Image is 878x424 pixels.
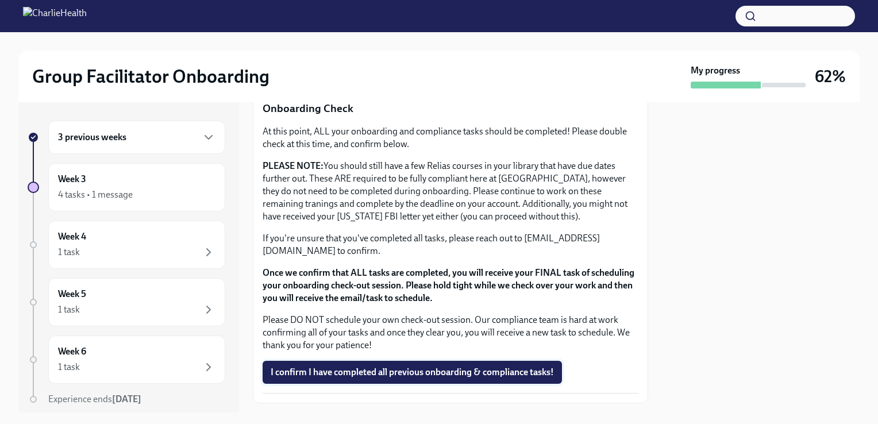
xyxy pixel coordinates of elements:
[58,361,80,373] div: 1 task
[28,163,225,211] a: Week 34 tasks • 1 message
[263,361,562,384] button: I confirm I have completed all previous onboarding & compliance tasks!
[58,345,86,358] h6: Week 6
[58,131,126,144] h6: 3 previous weeks
[263,267,634,303] strong: Once we confirm that ALL tasks are completed, you will receive your FINAL task of scheduling your...
[48,121,225,154] div: 3 previous weeks
[28,336,225,384] a: Week 61 task
[263,160,324,171] strong: PLEASE NOTE:
[28,278,225,326] a: Week 51 task
[23,7,87,25] img: CharlieHealth
[271,367,554,378] span: I confirm I have completed all previous onboarding & compliance tasks!
[691,64,740,77] strong: My progress
[263,314,638,352] p: Please DO NOT schedule your own check-out session. Our compliance team is hard at work confirming...
[58,230,86,243] h6: Week 4
[58,246,80,259] div: 1 task
[32,65,269,88] h2: Group Facilitator Onboarding
[58,303,80,316] div: 1 task
[263,101,638,116] p: Onboarding Check
[815,66,846,87] h3: 62%
[58,173,86,186] h6: Week 3
[263,232,638,257] p: If you're unsure that you've completed all tasks, please reach out to [EMAIL_ADDRESS][DOMAIN_NAME...
[112,394,141,404] strong: [DATE]
[263,125,638,151] p: At this point, ALL your onboarding and compliance tasks should be completed! Please double check ...
[28,221,225,269] a: Week 41 task
[48,394,141,404] span: Experience ends
[58,188,133,201] div: 4 tasks • 1 message
[263,160,638,223] p: You should still have a few Relias courses in your library that have due dates further out. These...
[58,288,86,300] h6: Week 5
